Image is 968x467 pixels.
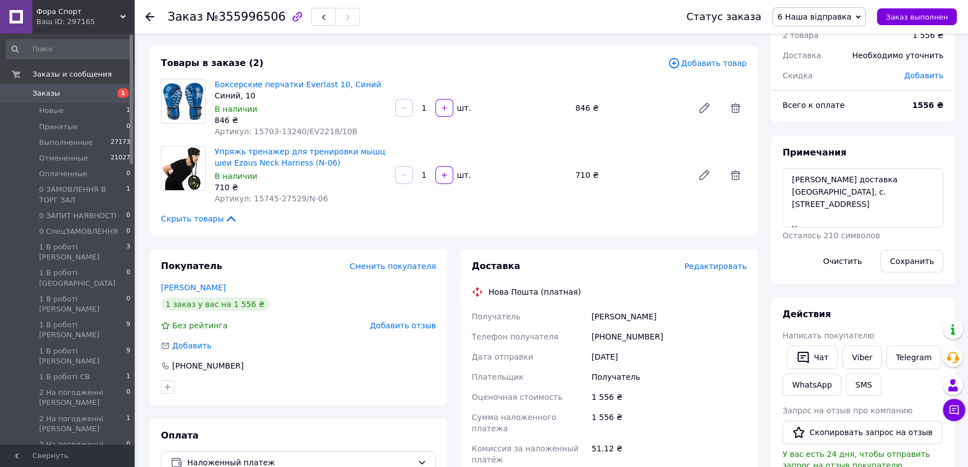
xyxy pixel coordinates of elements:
a: Редактировать [693,97,715,119]
div: Получатель [589,367,749,387]
a: Упряжь тренажер для тренировки мышц шеи Ezous Neck Harness (N-06) [215,147,385,167]
span: Добавить товар [668,57,747,69]
b: 1556 ₴ [912,101,943,110]
textarea: [PERSON_NAME] доставка [GEOGRAPHIC_DATA], с. [STREET_ADDRESS] Упряж у нас [782,168,943,228]
span: 1 В роботі [PERSON_NAME] [39,242,126,262]
button: SMS [846,374,881,396]
span: Сумма наложенного платежа [472,413,556,433]
div: 1 заказ у вас на 1 556 ₴ [161,298,269,311]
span: 1 В роботі [PERSON_NAME] [39,294,126,314]
span: Написать покупателю [782,331,874,340]
span: 1 [126,372,130,382]
span: Осталось 210 символов [782,231,880,240]
button: Чат с покупателем [943,399,965,421]
span: 0 [126,294,130,314]
span: 2 товара [782,31,818,40]
span: №355996506 [206,10,286,23]
a: [PERSON_NAME] [161,283,226,292]
span: Примечания [782,147,846,158]
span: Артикул: 15703-13240/EV2218/10B [215,127,358,136]
span: Фора Спорт [36,7,120,17]
a: Редактировать [693,164,715,186]
span: 0 [126,211,130,221]
div: 846 ₴ [571,100,689,116]
span: Скрыть товары [161,213,238,224]
div: [PERSON_NAME] [589,306,749,327]
span: 0 [126,227,130,237]
button: Сохранить [880,250,943,272]
span: 9 [126,346,130,366]
img: Упряжь тренажер для тренировки мышц шеи Ezous Neck Harness (N-06) [162,147,205,190]
span: Редактировать [684,262,747,271]
span: 1 [126,185,130,205]
span: Добавить [172,341,211,350]
span: 0 [126,122,130,132]
span: Доставка [472,261,520,271]
button: Заказ выполнен [877,8,957,25]
a: Telegram [886,346,941,369]
span: 1 [126,106,130,116]
div: Статус заказа [686,11,761,22]
span: Добавить отзыв [370,321,436,330]
span: Выполненные [39,138,93,148]
span: Без рейтинга [172,321,227,330]
div: Необходимо уточнить [846,43,950,68]
span: Покупатель [161,261,222,271]
span: Комиссия за наложенный платёж [472,444,578,464]
span: Принятые [39,122,78,132]
div: [DATE] [589,347,749,367]
a: WhatsApp [782,374,841,396]
span: Действия [782,309,831,319]
span: Оплата [161,430,198,441]
div: 710 ₴ [571,167,689,183]
span: 1 В роботі СВ [39,372,90,382]
span: Отмененные [39,153,88,163]
span: Телефон получателя [472,332,558,341]
span: Дата отправки [472,352,533,361]
span: Сменить покупателя [350,262,436,271]
img: Боксерские перчатки Everlast 10, Синий [162,79,205,123]
span: 0 [126,169,130,179]
span: Оплаченные [39,169,87,179]
span: 0 [126,388,130,408]
div: 1 556 ₴ [913,30,943,41]
button: Очистить [814,250,872,272]
span: Запрос на отзыв про компанию [782,406,913,415]
span: Удалить [724,164,747,186]
div: [PHONE_NUMBER] [171,360,245,371]
div: шт. [454,102,472,114]
span: 1 В роботі [PERSON_NAME] [39,346,126,366]
button: Скопировать запрос на отзыв [782,421,942,444]
span: В наличии [215,172,257,181]
span: 1 В роботі [GEOGRAPHIC_DATA] [39,268,126,288]
div: 1 556 ₴ [589,387,749,407]
div: шт. [454,169,472,181]
span: 2 На погодженні [PERSON_NAME] [39,440,126,460]
span: 21027 [111,153,130,163]
a: Viber [842,346,881,369]
div: 846 ₴ [215,115,386,126]
span: Всего к оплате [782,101,844,110]
span: Заказ [168,10,203,23]
div: Нова Пошта (платная) [486,286,583,298]
span: Артикул: 15745-27529/N-06 [215,194,328,203]
span: 2 На погодженні [PERSON_NAME] [39,388,126,408]
span: Скидка [782,71,813,80]
span: Удалить [724,97,747,119]
span: 1 [126,414,130,434]
span: Товары в заказе (2) [161,58,263,68]
div: Вернуться назад [145,11,154,22]
span: 0 СпецЗАМОВЛЕННЯ [39,227,118,237]
span: 0 [126,268,130,288]
div: [PHONE_NUMBER] [589,327,749,347]
div: 710 ₴ [215,182,386,193]
div: Ваш ID: 297165 [36,17,134,27]
span: 6 Наша відправка [777,12,851,21]
span: Оценочная стоимость [472,393,563,402]
span: Получатель [472,312,520,321]
div: 1 556 ₴ [589,407,749,438]
button: Чат [787,346,838,369]
span: 2 На погодженні [PERSON_NAME] [39,414,126,434]
div: Синий, 10 [215,90,386,101]
span: Добавить [904,71,943,80]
